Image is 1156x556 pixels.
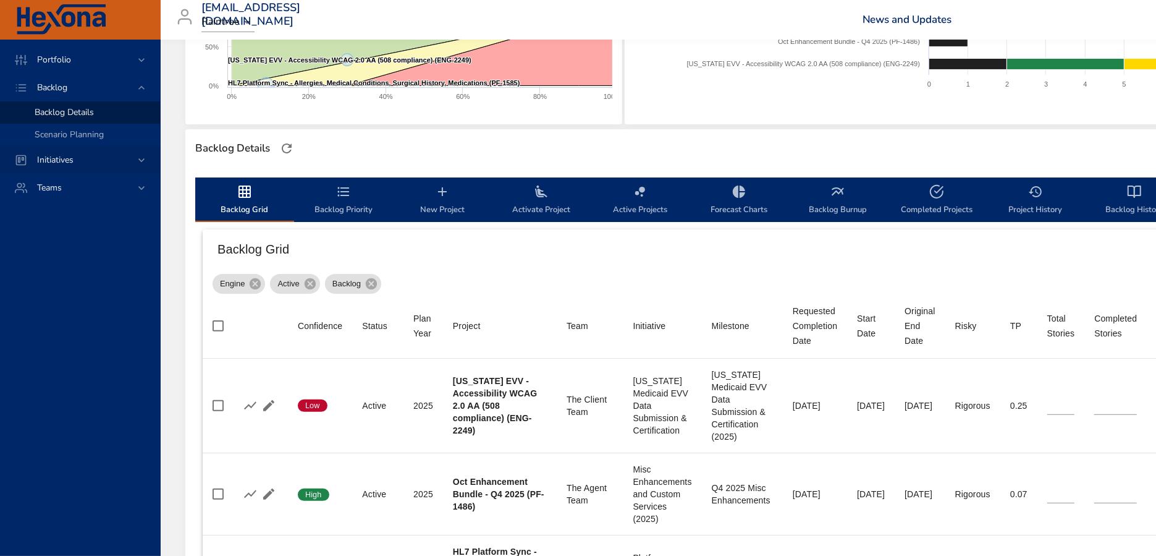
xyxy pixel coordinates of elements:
span: Initiative [633,319,692,333]
div: Start Date [857,311,885,341]
span: Backlog Priority [302,184,386,217]
div: TP [1010,319,1021,333]
div: 0.07 [1010,488,1027,500]
b: Oct Enhancement Bundle - Q4 2025 (PF-1486) [453,477,544,511]
button: Show Burnup [241,485,259,503]
text: 20% [302,93,316,100]
span: Initiatives [27,154,83,166]
div: Plan Year [413,311,433,341]
div: Project [453,319,481,333]
span: Low [298,400,327,411]
div: [US_STATE] Medicaid EVV Data Submission & Certification [633,375,692,437]
div: Rigorous [955,488,990,500]
text: 2 [1005,80,1009,88]
text: 50% [205,43,219,51]
span: Active [270,278,306,290]
span: Activate Project [499,184,583,217]
span: New Project [400,184,484,217]
text: 40% [379,93,393,100]
div: Sort [1010,319,1021,333]
div: [DATE] [857,400,885,412]
div: Sort [413,311,433,341]
div: The Agent Team [567,482,613,507]
div: [DATE] [905,488,935,500]
div: Active [270,274,319,294]
span: Scenario Planning [35,129,104,140]
div: [DATE] [905,400,935,412]
text: 100% [604,93,621,100]
span: Completed Projects [895,184,979,217]
span: Backlog Details [35,106,94,118]
span: Backlog [325,278,368,290]
div: Sort [1094,311,1137,341]
div: 2025 [413,400,433,412]
div: Rigorous [955,400,990,412]
div: [US_STATE] Medicaid EVV Data Submission & Certification (2025) [712,369,773,443]
img: Hexona [15,4,108,35]
div: Sort [857,311,885,341]
button: Edit Project Details [259,485,278,503]
div: Milestone [712,319,749,333]
span: Requested Completion Date [793,304,837,348]
div: Risky [955,319,977,333]
span: Portfolio [27,54,81,66]
div: Team [567,319,588,333]
div: Active [362,488,394,500]
div: 2025 [413,488,433,500]
span: Project [453,319,547,333]
text: HL7 Platform Sync - Allergies, Medical Conditions, Surgical History, Medications (PF-1585) [228,79,520,87]
div: [DATE] [857,488,885,500]
div: Total Stories [1047,311,1075,341]
div: 0.25 [1010,400,1027,412]
text: 4 [1083,80,1087,88]
text: [US_STATE] EVV - Accessibility WCAG 2.0 AA (508 compliance) (ENG-2249) [686,60,919,67]
button: Show Burnup [241,396,259,415]
div: Q4 2025 Misc Enhancements [712,482,773,507]
text: 5 [1122,80,1126,88]
span: Milestone [712,319,773,333]
button: Refresh Page [277,139,296,158]
div: Sort [453,319,481,333]
div: Active [362,400,394,412]
b: [US_STATE] EVV - Accessibility WCAG 2.0 AA (508 compliance) (ENG-2249) [453,376,538,435]
div: The Client Team [567,393,613,418]
h3: [EMAIL_ADDRESS][DOMAIN_NAME] [201,1,301,28]
span: Project History [994,184,1078,217]
div: Status [362,319,387,333]
div: [DATE] [793,400,837,412]
a: News and Updates [863,12,952,27]
div: Sort [298,319,342,333]
text: 60% [456,93,470,100]
span: Status [362,319,394,333]
span: High [298,489,329,500]
span: TP [1010,319,1027,333]
div: Sort [793,304,837,348]
div: Initiative [633,319,666,333]
div: Misc Enhancements and Custom Services (2025) [633,463,692,525]
text: 0% [209,82,219,90]
text: 80% [533,93,547,100]
div: Sort [712,319,749,333]
span: Backlog [27,82,77,93]
div: Sort [955,319,977,333]
div: Sort [567,319,588,333]
div: Completed Stories [1094,311,1137,341]
div: Sort [905,304,935,348]
text: 3 [1044,80,1048,88]
div: Confidence [298,319,342,333]
div: Original End Date [905,304,935,348]
span: Engine [213,278,252,290]
div: Engine [213,274,265,294]
button: Edit Project Details [259,396,278,415]
div: Backlog [325,274,381,294]
span: Backlog Grid [203,184,287,217]
text: 0 [927,80,931,88]
span: Forecast Charts [697,184,781,217]
text: Oct Enhancement Bundle - Q4 2025 (PF-1486) [778,38,920,45]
